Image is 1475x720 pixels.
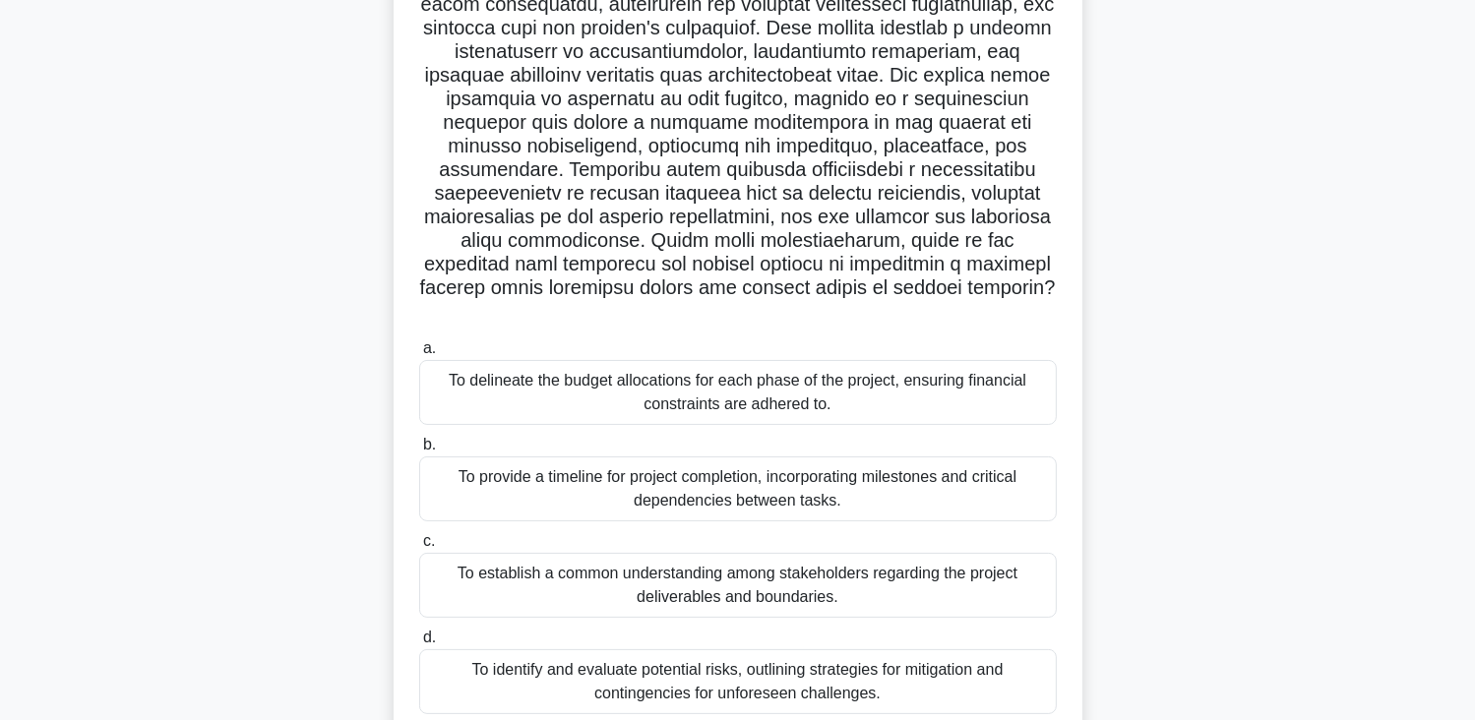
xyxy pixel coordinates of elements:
span: d. [423,629,436,645]
span: a. [423,339,436,356]
div: To delineate the budget allocations for each phase of the project, ensuring financial constraints... [419,360,1057,425]
span: b. [423,436,436,452]
span: c. [423,532,435,549]
div: To identify and evaluate potential risks, outlining strategies for mitigation and contingencies f... [419,649,1057,714]
div: To establish a common understanding among stakeholders regarding the project deliverables and bou... [419,553,1057,618]
div: To provide a timeline for project completion, incorporating milestones and critical dependencies ... [419,456,1057,521]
